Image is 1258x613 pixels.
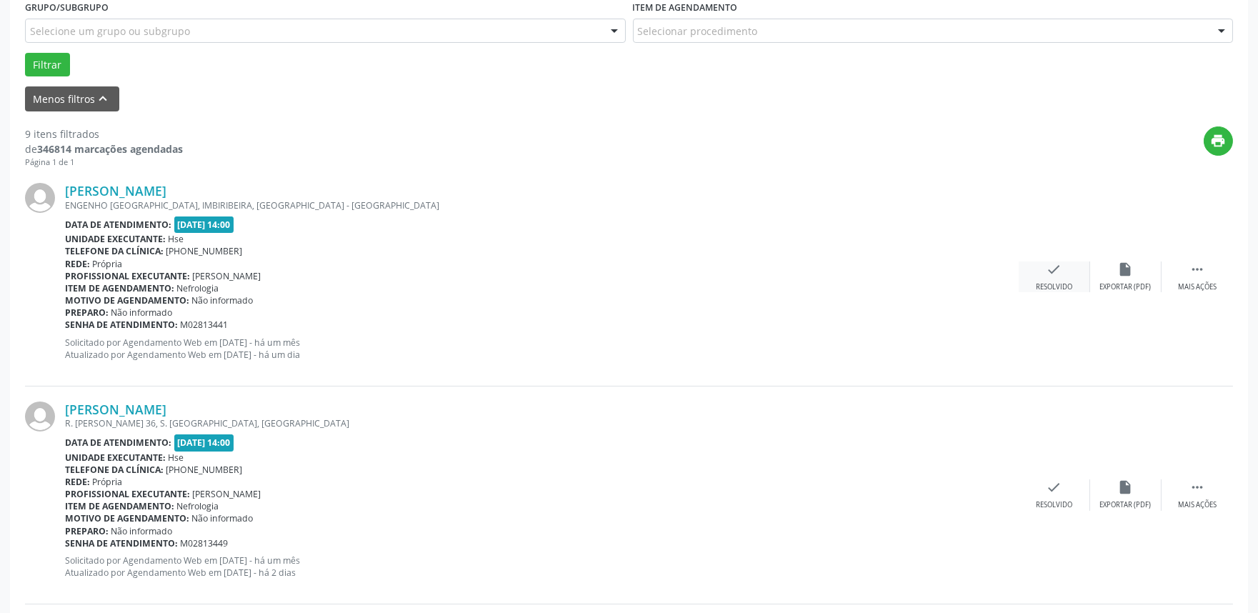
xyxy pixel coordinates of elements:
div: Página 1 de 1 [25,156,183,169]
span: Nefrologia [177,500,219,512]
span: [PHONE_NUMBER] [166,245,243,257]
span: M02813441 [181,319,229,331]
b: Item de agendamento: [65,282,174,294]
i: check [1047,261,1062,277]
div: R. [PERSON_NAME] 36, S. [GEOGRAPHIC_DATA], [GEOGRAPHIC_DATA] [65,417,1019,429]
i: insert_drive_file [1118,479,1134,495]
a: [PERSON_NAME] [65,402,166,417]
span: Nefrologia [177,282,219,294]
span: [PERSON_NAME] [193,270,261,282]
b: Preparo: [65,306,109,319]
b: Item de agendamento: [65,500,174,512]
strong: 346814 marcações agendadas [37,142,183,156]
b: Motivo de agendamento: [65,294,189,306]
b: Profissional executante: [65,488,190,500]
b: Unidade executante: [65,452,166,464]
div: de [25,141,183,156]
i: check [1047,479,1062,495]
div: Exportar (PDF) [1100,500,1152,510]
i: insert_drive_file [1118,261,1134,277]
b: Telefone da clínica: [65,464,164,476]
a: [PERSON_NAME] [65,183,166,199]
span: Não informado [111,525,173,537]
b: Telefone da clínica: [65,245,164,257]
span: Não informado [111,306,173,319]
b: Rede: [65,258,90,270]
span: M02813449 [181,537,229,549]
p: Solicitado por Agendamento Web em [DATE] - há um mês Atualizado por Agendamento Web em [DATE] - h... [65,337,1019,361]
b: Motivo de agendamento: [65,512,189,524]
b: Rede: [65,476,90,488]
span: Não informado [192,512,254,524]
div: Mais ações [1178,282,1217,292]
div: Resolvido [1036,282,1072,292]
b: Senha de atendimento: [65,319,178,331]
b: Data de atendimento: [65,219,171,231]
span: Selecionar procedimento [638,24,758,39]
span: [DATE] 14:00 [174,434,234,451]
div: 9 itens filtrados [25,126,183,141]
span: Selecione um grupo ou subgrupo [30,24,190,39]
span: Hse [169,233,184,245]
div: ENGENHO [GEOGRAPHIC_DATA], IMBIRIBEIRA, [GEOGRAPHIC_DATA] - [GEOGRAPHIC_DATA] [65,199,1019,211]
b: Preparo: [65,525,109,537]
span: Não informado [192,294,254,306]
div: Exportar (PDF) [1100,282,1152,292]
div: Resolvido [1036,500,1072,510]
i:  [1189,479,1205,495]
span: Própria [93,476,123,488]
button: Menos filtroskeyboard_arrow_up [25,86,119,111]
img: img [25,183,55,213]
b: Data de atendimento: [65,437,171,449]
i: print [1211,133,1227,149]
img: img [25,402,55,432]
div: Mais ações [1178,500,1217,510]
span: Própria [93,258,123,270]
span: [DATE] 14:00 [174,216,234,233]
i: keyboard_arrow_up [96,91,111,106]
b: Unidade executante: [65,233,166,245]
button: print [1204,126,1233,156]
span: [PHONE_NUMBER] [166,464,243,476]
span: [PERSON_NAME] [193,488,261,500]
i:  [1189,261,1205,277]
button: Filtrar [25,53,70,77]
b: Profissional executante: [65,270,190,282]
b: Senha de atendimento: [65,537,178,549]
p: Solicitado por Agendamento Web em [DATE] - há um mês Atualizado por Agendamento Web em [DATE] - h... [65,554,1019,579]
span: Hse [169,452,184,464]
